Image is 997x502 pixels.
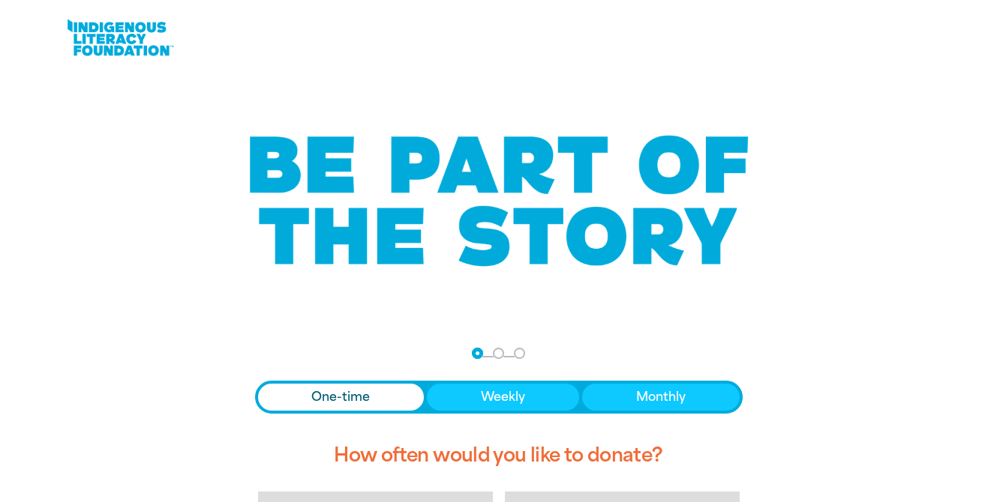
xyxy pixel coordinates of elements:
h2: How often would you like to donate? [255,432,743,480]
span: One-time [311,388,370,406]
button: Monthly [582,384,740,411]
img: Be part of the story [236,106,761,297]
button: Navigate to step 2 of 3 to enter your details [493,348,504,359]
button: Navigate to step 1 of 3 to enter your donation amount [472,348,483,359]
span: Weekly [481,388,525,406]
button: One-time [258,384,425,411]
button: Navigate to step 3 of 3 to enter your payment details [514,348,525,359]
button: Weekly [427,384,579,411]
div: Donation frequency [255,381,743,414]
span: Monthly [636,388,686,406]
